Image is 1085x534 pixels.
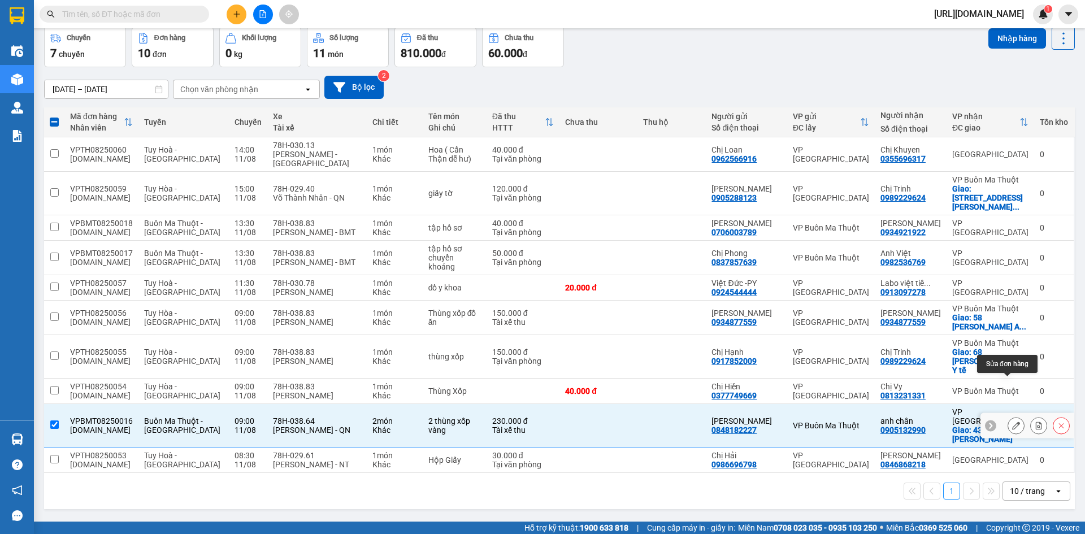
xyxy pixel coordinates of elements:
div: 0 [1040,352,1068,361]
div: Chị Trinh [880,348,941,357]
div: 0982536769 [880,258,926,267]
div: 78H-038.83 [273,219,361,228]
div: Tên món [428,112,481,121]
div: Mã đơn hàng [70,112,124,121]
div: 78H-029.40 [273,184,361,193]
div: VP [GEOGRAPHIC_DATA] [793,451,869,469]
span: 60.000 [488,46,523,60]
div: VPTH08250059 [70,184,133,193]
sup: 1 [1044,5,1052,13]
div: 0 [1040,189,1068,198]
span: 1 [1046,5,1050,13]
div: 11:30 [235,279,262,288]
div: tu.bb [70,288,133,297]
input: Select a date range. [45,80,168,98]
div: Chị Hải [711,451,782,460]
div: 1 món [372,219,416,228]
span: món [328,50,344,59]
div: Khác [372,228,416,237]
div: 09:00 [235,382,262,391]
button: Đơn hàng10đơn [132,27,214,67]
div: VP Buôn Ma Thuột [793,223,869,232]
div: 13:30 [235,249,262,258]
div: Khác [372,391,416,400]
div: [PERSON_NAME] - NT [273,460,361,469]
div: Phương Thảo [880,309,941,318]
span: Tuy Hoà - [GEOGRAPHIC_DATA] [144,279,220,297]
span: Buôn Ma Thuột - [GEOGRAPHIC_DATA] [144,416,220,435]
div: Khác [372,460,416,469]
div: VP [GEOGRAPHIC_DATA] [952,249,1028,267]
div: VPTH08250053 [70,451,133,460]
div: truc.bb [70,258,133,267]
div: VP Buôn Ma Thuột [952,304,1028,313]
div: 11/08 [235,391,262,400]
span: ... [1013,202,1019,211]
div: 40.000 đ [492,145,554,154]
div: 40.000 đ [492,219,554,228]
div: đồ y khoa [428,283,481,292]
span: copyright [1022,524,1030,532]
div: VPTH08250055 [70,348,133,357]
div: 78H-038.64 [273,416,361,426]
img: logo-vxr [10,7,24,24]
div: 2 món [372,416,416,426]
div: Giao: 43-45 nguyễn trung trực [952,426,1028,444]
div: Chị Phong [711,249,782,258]
div: VP [GEOGRAPHIC_DATA] [793,348,869,366]
div: 78H-030.13 [273,141,361,150]
div: VP nhận [952,112,1019,121]
div: Tài xế thu [492,318,554,327]
div: 1 món [372,382,416,391]
button: Chưa thu60.000đ [482,27,564,67]
div: 0 [1040,253,1068,262]
span: đơn [153,50,167,59]
div: VP [GEOGRAPHIC_DATA] [793,184,869,202]
div: Ghi chú [428,123,481,132]
div: 11/08 [235,426,262,435]
div: 0934877559 [880,318,926,327]
span: message [12,510,23,521]
div: 11/08 [235,154,262,163]
div: truc.bb [70,228,133,237]
button: caret-down [1058,5,1078,24]
div: 09:00 [235,416,262,426]
button: 1 [943,483,960,500]
div: [PERSON_NAME] - BMT [273,228,361,237]
div: Tại văn phòng [492,460,554,469]
span: [URL][DOMAIN_NAME] [925,7,1033,21]
button: Số lượng11món [307,27,389,67]
span: 10 [138,46,150,60]
div: 0989229624 [880,357,926,366]
div: [PERSON_NAME] - BMT [273,258,361,267]
div: 11/08 [235,357,262,366]
div: 15:00 [235,184,262,193]
div: tu.bb [70,193,133,202]
div: Đơn hàng [154,34,185,42]
div: Nhân viên [70,123,124,132]
div: thùng xốp [428,352,481,361]
div: 0913097278 [880,288,926,297]
img: warehouse-icon [11,73,23,85]
div: Tại văn phòng [492,193,554,202]
div: 0986696798 [711,460,757,469]
span: chuyến [59,50,85,59]
div: Chị Khuyen [880,145,941,154]
div: Số điện thoại [880,124,941,133]
div: Khối lượng [242,34,276,42]
div: 1 món [372,249,416,258]
span: Miền Bắc [886,522,967,534]
div: tu.bb [70,460,133,469]
div: VP [GEOGRAPHIC_DATA] [793,145,869,163]
div: VP Buôn Ma Thuột [793,253,869,262]
img: solution-icon [11,130,23,142]
span: Hỗ trợ kỹ thuật: [524,522,628,534]
div: Hoa ( Cẩn Thận dễ hư) [428,145,481,163]
div: 78H-030.78 [273,279,361,288]
div: Anh Vũ [880,219,941,228]
div: Anh Trí [880,451,941,460]
div: ĐC giao [952,123,1019,132]
span: search [47,10,55,18]
div: tu.bb [70,391,133,400]
div: VPTH08250057 [70,279,133,288]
